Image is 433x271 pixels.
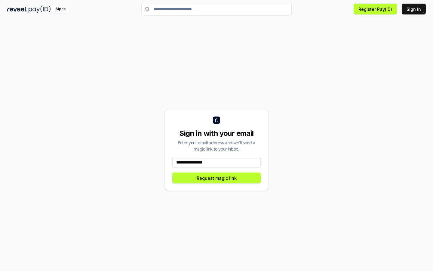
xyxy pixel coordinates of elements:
[172,173,261,183] button: Request magic link
[354,4,397,14] button: Register Pay(ID)
[213,117,220,124] img: logo_small
[7,5,27,13] img: reveel_dark
[172,129,261,138] div: Sign in with your email
[29,5,51,13] img: pay_id
[52,5,69,13] div: Alpha
[402,4,426,14] button: Sign In
[172,139,261,152] div: Enter your email address and we’ll send a magic link to your inbox.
